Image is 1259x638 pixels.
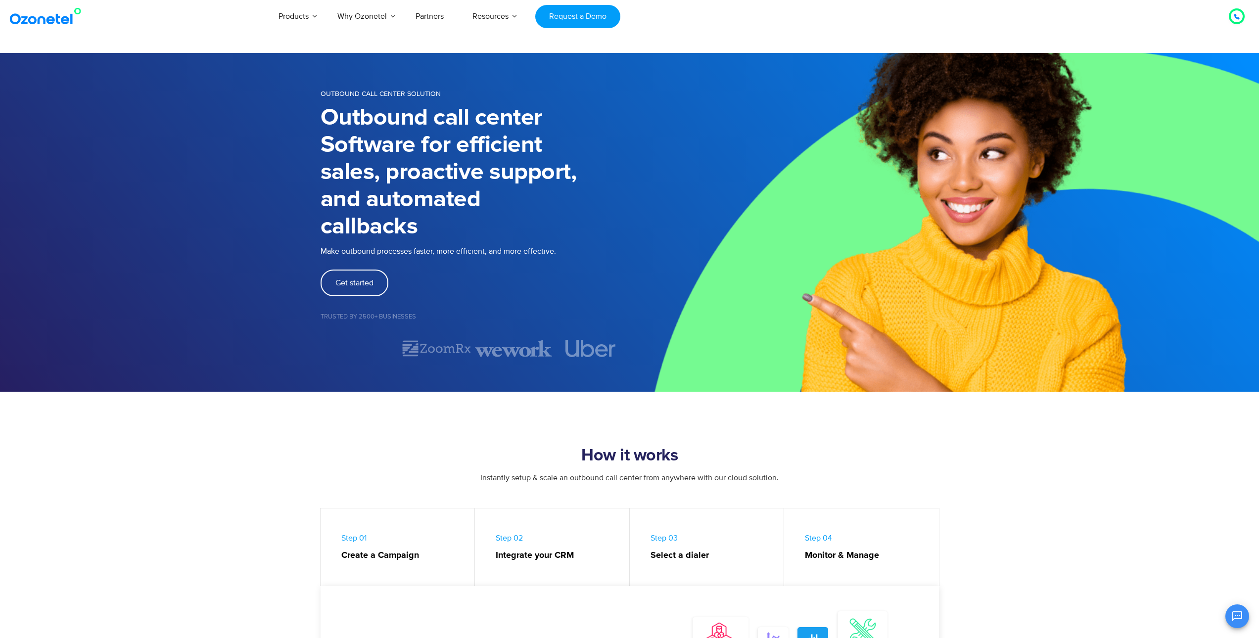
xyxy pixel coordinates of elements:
span: Step 04 [805,533,929,562]
div: Image Carousel [321,340,630,357]
img: zoomrx [401,340,471,357]
a: Step 04Monitor & Manage [784,508,939,591]
div: 3 of 7 [475,340,552,357]
div: 4 of 7 [552,340,629,357]
button: Open chat [1225,604,1249,628]
a: Step 03Select a dialer [630,508,785,591]
strong: Select a dialer [651,549,774,562]
a: Get started [321,270,388,296]
div: 1 of 7 [321,343,398,355]
img: uber [566,340,616,357]
div: 2 of 7 [398,340,475,357]
img: wework [475,340,552,357]
strong: Create a Campaign [341,549,465,562]
span: Step 02 [496,533,619,562]
h1: Outbound call center Software for efficient sales, proactive support, and automated callbacks [321,104,630,240]
h2: How it works [321,446,939,466]
a: Step 01Create a Campaign [321,508,475,591]
span: OUTBOUND CALL CENTER SOLUTION [321,90,441,98]
span: Get started [335,279,373,287]
strong: Monitor & Manage [805,549,929,562]
p: Make outbound processes faster, more efficient, and more effective. [321,245,630,257]
span: Instantly setup & scale an outbound call center from anywhere with our cloud solution. [480,473,779,483]
span: Step 01 [341,533,465,562]
span: Step 03 [651,533,774,562]
a: Request a Demo [535,5,620,28]
strong: Integrate your CRM [496,549,619,562]
h5: Trusted by 2500+ Businesses [321,314,630,320]
a: Step 02Integrate your CRM [475,508,630,591]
